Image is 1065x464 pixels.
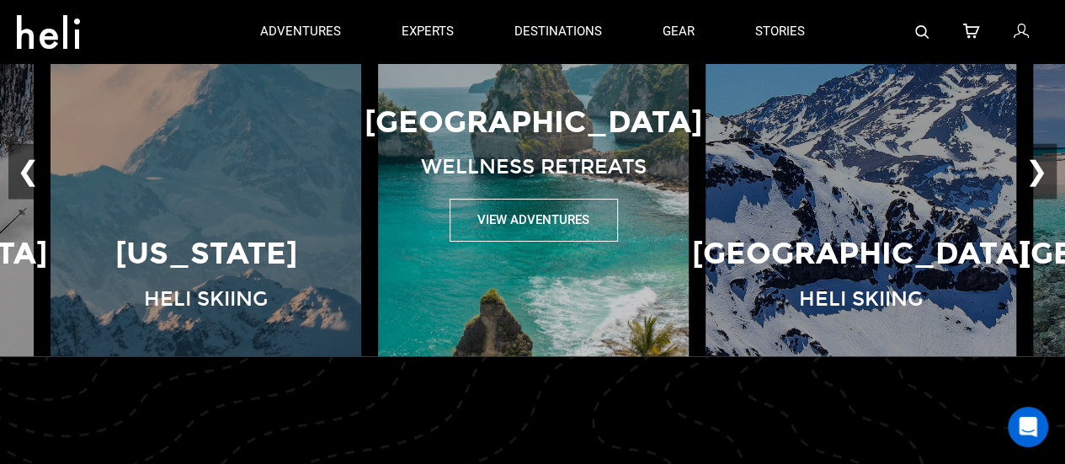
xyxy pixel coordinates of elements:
[260,23,341,40] p: adventures
[915,25,929,39] img: search-bar-icon.svg
[115,232,297,275] p: [US_STATE]
[450,198,618,241] button: View Adventures
[402,23,454,40] p: experts
[8,143,48,199] button: ❮
[144,285,268,313] p: Heli Skiing
[514,23,602,40] p: destinations
[692,232,1030,275] p: [GEOGRAPHIC_DATA]
[1017,143,1057,199] button: ❯
[1008,407,1048,447] div: Open Intercom Messenger
[365,101,702,144] p: [GEOGRAPHIC_DATA]
[799,285,923,313] p: Heli Skiing
[421,152,647,181] p: Wellness Retreats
